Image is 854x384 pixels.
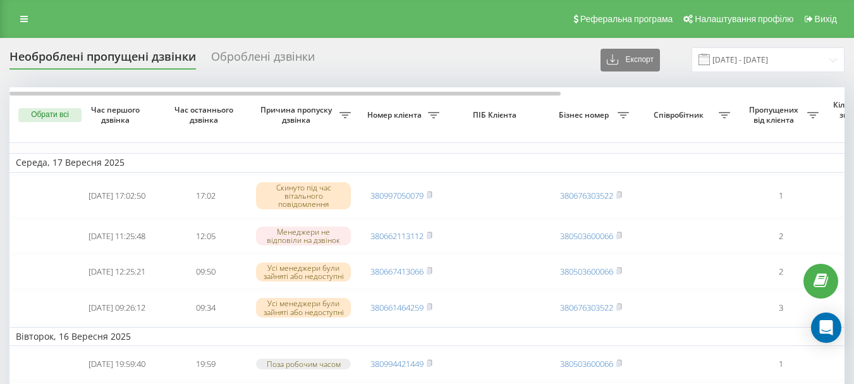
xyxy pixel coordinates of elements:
[256,226,351,245] div: Менеджери не відповіли на дзвінок
[815,14,837,24] span: Вихід
[256,298,351,317] div: Усі менеджери були зайняті або недоступні
[370,230,424,242] a: 380662113112
[161,175,250,217] td: 17:02
[363,110,428,120] span: Номер клієнта
[256,182,351,210] div: Скинуто під час вітального повідомлення
[73,349,161,380] td: [DATE] 19:59:40
[73,220,161,253] td: [DATE] 11:25:48
[560,190,613,201] a: 380676303522
[73,255,161,288] td: [DATE] 12:25:21
[601,49,660,71] button: Експорт
[695,14,793,24] span: Налаштування профілю
[811,313,841,343] div: Open Intercom Messenger
[580,14,673,24] span: Реферальна програма
[161,291,250,325] td: 09:34
[161,255,250,288] td: 09:50
[743,105,807,125] span: Пропущених від клієнта
[642,110,719,120] span: Співробітник
[736,175,825,217] td: 1
[211,50,315,70] div: Оброблені дзвінки
[736,291,825,325] td: 3
[161,349,250,380] td: 19:59
[18,108,82,122] button: Обрати всі
[736,255,825,288] td: 2
[456,110,536,120] span: ПІБ Клієнта
[83,105,151,125] span: Час першого дзвінка
[560,230,613,242] a: 380503600066
[256,359,351,369] div: Поза робочим часом
[560,358,613,369] a: 380503600066
[736,349,825,380] td: 1
[171,105,240,125] span: Час останнього дзвінка
[256,263,351,282] div: Усі менеджери були зайняті або недоступні
[560,266,613,277] a: 380503600066
[553,110,618,120] span: Бізнес номер
[73,175,161,217] td: [DATE] 17:02:50
[73,291,161,325] td: [DATE] 09:26:12
[9,50,196,70] div: Необроблені пропущені дзвінки
[560,302,613,313] a: 380676303522
[736,220,825,253] td: 2
[370,358,424,369] a: 380994421449
[370,190,424,201] a: 380997050079
[256,105,339,125] span: Причина пропуску дзвінка
[161,220,250,253] td: 12:05
[370,266,424,277] a: 380667413066
[370,302,424,313] a: 380661464259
